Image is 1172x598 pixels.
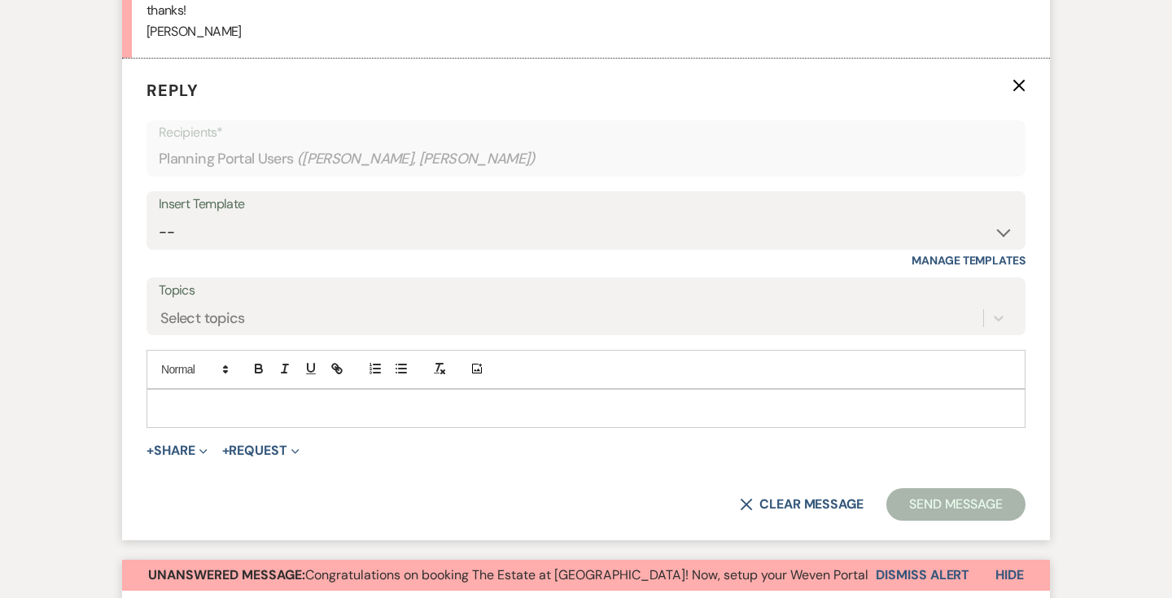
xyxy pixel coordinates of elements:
div: Insert Template [159,193,1013,216]
span: + [222,444,230,457]
button: Hide [969,560,1050,591]
p: [PERSON_NAME] [146,21,1025,42]
div: Select topics [160,307,245,329]
div: Planning Portal Users [159,143,1013,175]
span: Congratulations on booking The Estate at [GEOGRAPHIC_DATA]! Now, setup your Weven Portal [148,566,868,583]
strong: Unanswered Message: [148,566,305,583]
p: Recipients* [159,122,1013,143]
button: Unanswered Message:Congratulations on booking The Estate at [GEOGRAPHIC_DATA]! Now, setup your We... [122,560,876,591]
span: Hide [995,566,1024,583]
label: Topics [159,279,1013,303]
button: Clear message [740,498,864,511]
button: Share [146,444,208,457]
span: + [146,444,154,457]
button: Dismiss Alert [876,560,969,591]
a: Manage Templates [912,253,1025,268]
span: ( [PERSON_NAME], [PERSON_NAME] ) [297,148,536,170]
button: Request [222,444,300,457]
span: Reply [146,80,199,101]
button: Send Message [886,488,1025,521]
